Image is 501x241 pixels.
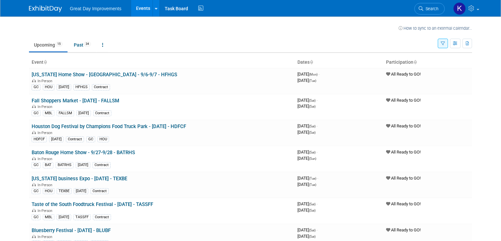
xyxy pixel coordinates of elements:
div: [DATE] [74,188,88,194]
div: [DATE] [76,162,90,168]
span: In-Person [38,157,54,161]
span: (Sat) [309,209,316,212]
img: In-Person Event [32,131,36,134]
span: [DATE] [297,78,316,83]
div: BAT [43,162,53,168]
div: HOU [97,136,109,142]
div: GC [32,84,41,90]
div: Contract [92,84,110,90]
div: [DATE] [57,84,71,90]
span: (Sat) [309,202,316,206]
span: All Ready to GO! [386,123,421,128]
span: - [317,150,318,155]
span: - [317,227,318,232]
img: In-Person Event [32,105,36,108]
a: Sort by Participation Type [413,59,417,65]
span: [DATE] [297,156,316,161]
span: (Sat) [309,99,316,102]
div: MBL [43,214,54,220]
a: Taste of the South Foodtruck Festival - [DATE] - TASSFF [32,201,153,207]
span: All Ready to GO! [386,98,421,103]
div: Contract [91,188,109,194]
span: In-Person [38,131,54,135]
span: [DATE] [297,227,318,232]
div: HOU [43,84,54,90]
img: Kenneth Luquette [453,2,466,15]
span: (Sat) [309,105,316,108]
span: In-Person [38,209,54,213]
img: ExhibitDay [29,6,62,12]
span: All Ready to GO! [386,201,421,206]
th: Event [29,57,295,68]
span: 15 [55,42,63,47]
div: [DATE] [57,214,71,220]
a: Upcoming15 [29,39,68,51]
span: [DATE] [297,98,318,103]
div: HOU [43,188,54,194]
span: [DATE] [297,176,318,181]
img: In-Person Event [32,157,36,160]
span: [DATE] [297,201,318,206]
img: In-Person Event [32,79,36,82]
div: HFHGS [73,84,90,90]
span: - [319,72,320,77]
span: - [317,176,318,181]
div: FALLSM [57,110,74,116]
span: In-Person [38,183,54,187]
div: GC [86,136,95,142]
div: Contract [66,136,84,142]
span: [DATE] [297,123,318,128]
span: (Sat) [309,124,316,128]
a: Bluesberry Festival - [DATE] - BLUBF [32,227,111,233]
span: (Sat) [309,228,316,232]
a: Sort by Event Name [43,59,47,65]
img: In-Person Event [32,235,36,238]
a: [US_STATE] Home Show - [GEOGRAPHIC_DATA] - 9/6-9/7 - HFHGS [32,72,177,78]
div: Contract [93,162,111,168]
span: 34 [84,42,91,47]
span: [DATE] [297,130,316,135]
th: Participation [383,57,472,68]
span: [DATE] [297,208,316,213]
div: GC [32,162,41,168]
a: Houston Dog Festival by Champions Food Truck Park - [DATE] - HDFCF [32,123,186,129]
div: Contract [93,214,111,220]
span: All Ready to GO! [386,227,421,232]
a: How to sync to an external calendar... [399,26,472,31]
div: GC [32,188,41,194]
span: In-Person [38,105,54,109]
a: [US_STATE] business Expo - [DATE] - TEXBE [32,176,127,182]
span: (Tue) [309,183,316,187]
span: - [317,98,318,103]
span: [DATE] [297,234,316,239]
th: Dates [295,57,383,68]
span: [DATE] [297,72,320,77]
a: Past34 [69,39,96,51]
a: Fall Shoppers Market - [DATE] - FALLSM [32,98,119,104]
span: [DATE] [297,150,318,155]
span: All Ready to GO! [386,176,421,181]
a: Baton Rouge Home Show - 9/27-9/28 - BATRHS [32,150,135,155]
img: In-Person Event [32,209,36,212]
div: TASSFF [73,214,91,220]
span: (Tue) [309,79,316,83]
span: Search [423,6,438,11]
span: In-Person [38,235,54,239]
span: [DATE] [297,182,316,187]
div: TEXBE [57,188,71,194]
span: All Ready to GO! [386,150,421,155]
div: [DATE] [76,110,91,116]
a: Search [414,3,445,15]
div: HDFCF [32,136,47,142]
span: [DATE] [297,104,316,109]
img: In-Person Event [32,183,36,186]
div: Contract [93,110,111,116]
span: (Sat) [309,235,316,238]
span: (Mon) [309,73,318,76]
div: MBL [43,110,54,116]
span: (Sun) [309,157,316,160]
div: GC [32,110,41,116]
span: - [317,201,318,206]
a: Sort by Start Date [310,59,313,65]
span: - [317,123,318,128]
